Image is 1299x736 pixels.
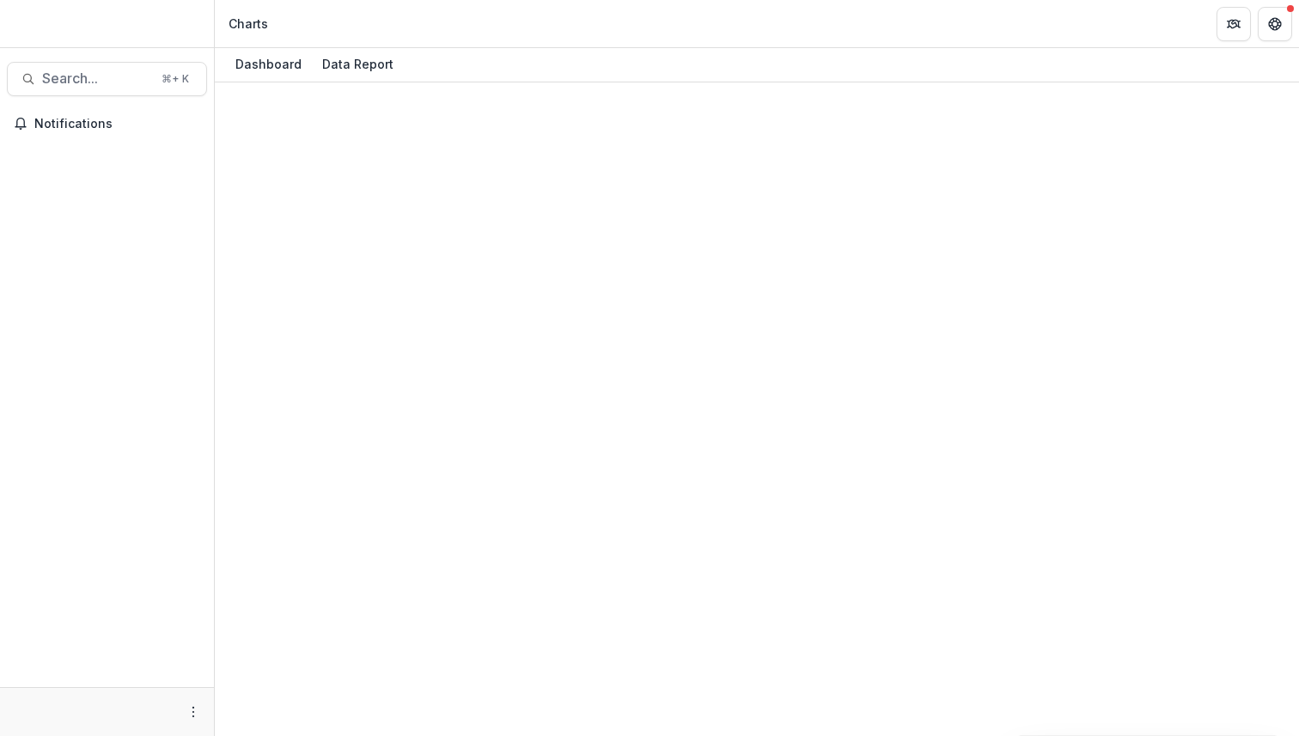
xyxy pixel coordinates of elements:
button: Notifications [7,110,207,137]
button: More [183,702,204,722]
div: Dashboard [229,52,308,76]
div: Charts [229,15,268,33]
a: Dashboard [229,48,308,82]
button: Partners [1217,7,1251,41]
button: Get Help [1258,7,1292,41]
a: Data Report [315,48,400,82]
div: ⌘ + K [158,70,192,88]
button: Search... [7,62,207,96]
div: Data Report [315,52,400,76]
span: Notifications [34,117,200,131]
nav: breadcrumb [222,11,275,36]
span: Search... [42,70,151,87]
